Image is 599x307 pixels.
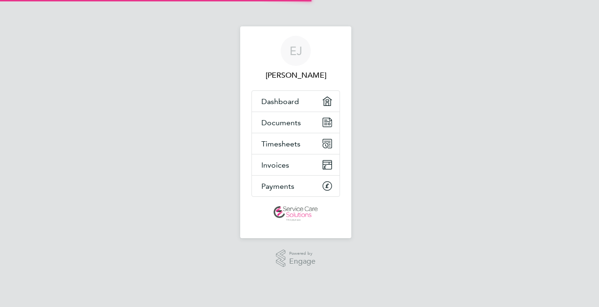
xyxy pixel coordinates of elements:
span: Esther Jilo [251,70,340,81]
span: Dashboard [261,97,299,106]
a: Timesheets [252,133,340,154]
nav: Main navigation [240,26,351,238]
a: Powered byEngage [276,250,316,267]
img: servicecare-logo-retina.png [274,206,318,221]
a: Documents [252,112,340,133]
span: Engage [289,258,316,266]
a: Dashboard [252,91,340,112]
a: Invoices [252,154,340,175]
span: Powered by [289,250,316,258]
span: EJ [290,45,302,57]
a: Payments [252,176,340,196]
a: Go to home page [251,206,340,221]
span: Invoices [261,161,289,170]
a: EJ[PERSON_NAME] [251,36,340,81]
span: Timesheets [261,139,300,148]
span: Documents [261,118,301,127]
span: Payments [261,182,294,191]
